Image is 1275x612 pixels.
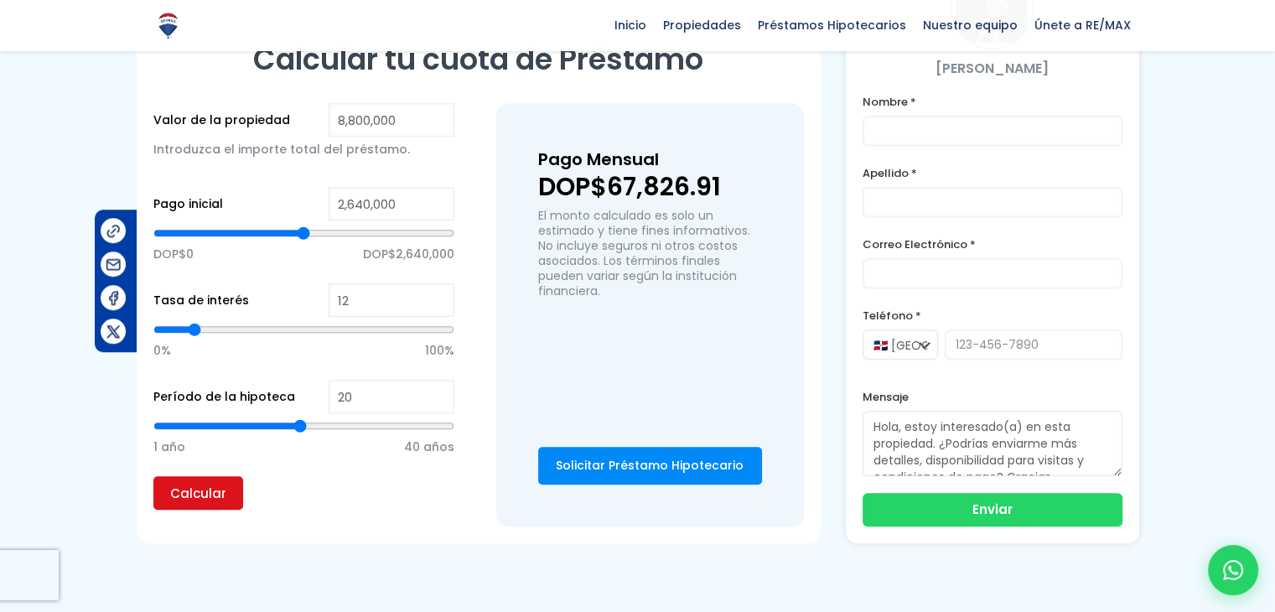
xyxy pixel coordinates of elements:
img: Logo de REMAX [153,11,183,40]
span: 100% [425,338,454,363]
label: Apellido * [863,163,1122,184]
input: Years [329,380,454,413]
span: DOP$0 [153,241,194,267]
span: Únete a RE/MAX [1026,13,1139,38]
span: 1 año [153,434,185,459]
p: El monto calculado es solo un estimado y tiene fines informativos. No incluye seguros ni otros co... [538,208,762,298]
input: % [329,283,454,317]
span: Propiedades [655,13,749,38]
label: Correo Electrónico * [863,234,1122,255]
img: Compartir [105,289,122,307]
a: Solicitar Préstamo Hipotecario [538,447,762,485]
textarea: Hola, estoy interesado(a) en esta propiedad. ¿Podrías enviarme más detalles, disponibilidad para ... [863,411,1122,476]
span: Préstamos Hipotecarios [749,13,915,38]
label: Período de la hipoteca [153,386,295,407]
span: 0% [153,338,171,363]
input: RD$ [329,103,454,137]
span: Nuestro equipo [915,13,1026,38]
label: Tasa de interés [153,290,249,311]
button: Enviar [863,493,1122,526]
h3: Pago Mensual [538,145,762,174]
img: Compartir [105,222,122,240]
label: Teléfono * [863,305,1122,326]
span: DOP$2,640,000 [363,241,454,267]
label: Mensaje [863,386,1122,407]
label: Valor de la propiedad [153,110,290,131]
span: Introduzca el importe total del préstamo. [153,141,410,158]
input: 123-456-7890 [945,329,1122,360]
input: Calcular [153,476,243,510]
img: Compartir [105,323,122,340]
label: Pago inicial [153,194,223,215]
h2: Calcular tu cuota de Préstamo [153,40,804,78]
input: RD$ [329,187,454,220]
img: Compartir [105,256,122,273]
span: 40 años [404,434,454,459]
label: Nombre * [863,91,1122,112]
p: DOP$67,826.91 [538,174,762,200]
span: Inicio [606,13,655,38]
p: [PERSON_NAME] [863,58,1122,79]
